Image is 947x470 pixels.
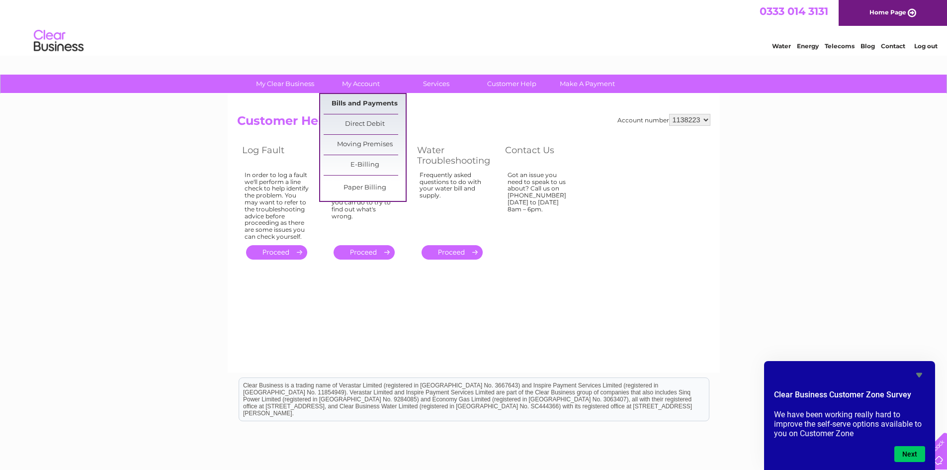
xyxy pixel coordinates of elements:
div: If you're having problems with your phone there are some simple checks you can do to try to find ... [332,172,397,236]
th: Log Fault [237,142,324,169]
div: Frequently asked questions to do with your water bill and supply. [420,172,485,236]
a: Bills and Payments [324,94,406,114]
a: My Clear Business [244,75,326,93]
h2: Clear Business Customer Zone Survey [774,389,925,406]
div: Clear Business is a trading name of Verastar Limited (registered in [GEOGRAPHIC_DATA] No. 3667643... [239,5,709,48]
a: Services [395,75,477,93]
a: . [422,245,483,260]
a: Contact [881,42,905,50]
a: Energy [797,42,819,50]
a: E-Billing [324,155,406,175]
a: Blog [861,42,875,50]
div: Account number [617,114,710,126]
a: Telecoms [825,42,855,50]
div: In order to log a fault we'll perform a line check to help identify the problem. You may want to ... [245,172,309,240]
a: Make A Payment [546,75,628,93]
a: Customer Help [471,75,553,93]
img: logo.png [33,26,84,56]
th: Water Troubleshooting [412,142,500,169]
a: My Account [320,75,402,93]
a: . [246,245,307,260]
a: 0333 014 3131 [760,5,828,17]
a: Water [772,42,791,50]
h2: Customer Help [237,114,710,133]
div: Clear Business Customer Zone Survey [774,369,925,462]
p: We have been working really hard to improve the self-serve options available to you on Customer Zone [774,410,925,438]
a: Paper Billing [324,178,406,198]
div: Got an issue you need to speak to us about? Call us on [PHONE_NUMBER] [DATE] to [DATE] 8am – 6pm. [508,172,572,236]
a: Moving Premises [324,135,406,155]
a: Direct Debit [324,114,406,134]
button: Hide survey [913,369,925,381]
button: Next question [894,446,925,462]
a: Log out [914,42,938,50]
th: Contact Us [500,142,587,169]
a: . [334,245,395,260]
